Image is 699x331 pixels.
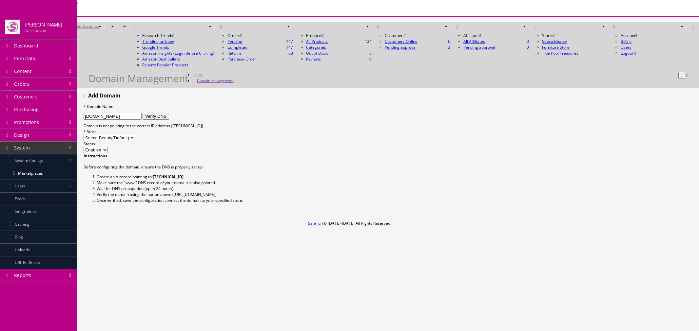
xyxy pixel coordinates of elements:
[306,56,321,62] a: 0Reviews
[542,44,570,50] a: Furniture Store
[193,72,203,77] a: Home
[227,56,256,62] a: Purchase Order
[448,44,450,50] span: 3
[542,33,608,39] li: Stores
[463,44,495,50] a: 0Pending approval
[227,33,293,39] li: Orders
[448,39,450,44] span: 6
[14,145,30,151] span: System
[621,33,686,39] li: Account
[463,39,485,44] a: 0All Affiliates
[153,174,184,180] strong: [TECHNICAL_ID]
[542,50,578,56] a: Tide Pool Treasures
[97,192,692,198] li: Verify the domain using the button above ([URL][DOMAIN_NAME])
[14,272,31,278] span: Reports
[84,141,95,147] label: Status
[25,22,62,27] h4: [PERSON_NAME]
[227,44,247,50] a: 147Completed
[621,44,631,50] a: Users
[385,39,417,44] a: 6Customers Online
[463,33,529,39] li: Affiliates
[306,33,372,39] li: Products
[84,113,142,120] input: Domain Name
[306,39,328,44] a: 124All Products
[142,50,214,56] a: Amazon Insights (Login Before Clicking)
[14,94,38,100] span: Customers
[25,28,46,33] small: Administrator
[84,123,692,129] div: Domain is not pointing to the correct IP address ([TECHNICAL_ID])
[686,23,699,30] a: HELP
[306,44,326,50] a: Categories
[286,39,293,44] span: 147
[369,50,372,56] span: 5
[621,50,633,56] span: Logout
[14,43,38,49] span: Dashboard
[308,220,323,226] a: SaleTurf
[84,129,97,134] label: Store
[288,50,293,56] span: 68
[369,56,372,62] span: 0
[14,106,39,113] span: Purchasing
[385,33,450,39] li: Customers
[14,68,31,74] span: Content
[365,39,372,44] span: 124
[527,44,529,50] span: 0
[14,119,39,125] span: Promotions
[527,39,529,44] span: 0
[142,62,214,68] a: Reverb: Popular Products
[306,50,328,56] a: 5Out of stock
[542,39,567,44] a: Seeca Beauty
[385,44,417,50] a: 3Pending approval
[97,198,692,203] li: Once verified, save the configuration connect the domain to your specified store.
[97,180,692,186] li: Make sure the "www." DNS record of your domain is also pointed.
[621,50,636,56] a: Logout
[14,132,29,138] span: Design
[142,39,214,44] a: Trending on Ebay
[621,39,632,44] a: Billing
[88,76,188,81] h1: Domain Management
[84,153,692,159] h4: Instructions
[84,164,692,170] p: Before configuring the domain, ensure the DNS is properly set up:
[142,56,214,62] a: Amazon Best Sellers
[143,113,169,120] button: Verify DNS
[5,20,20,34] img: joshlucio05
[14,81,29,87] span: Orders
[84,93,121,98] h3: Add Domain
[97,174,692,180] li: Create an A record pointing to:
[58,23,104,30] a: Managed Accounts
[142,44,214,50] a: Google Trends
[197,78,234,83] a: Domain Management
[97,186,692,192] li: Wait for DNS propagation (up to 24 hours)
[227,39,293,44] a: 147Pending
[227,50,242,56] a: 68Returns
[142,33,214,39] li: Research Trends
[84,104,113,109] label: Domain Name
[14,55,35,61] span: Item Data
[286,44,293,50] span: 147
